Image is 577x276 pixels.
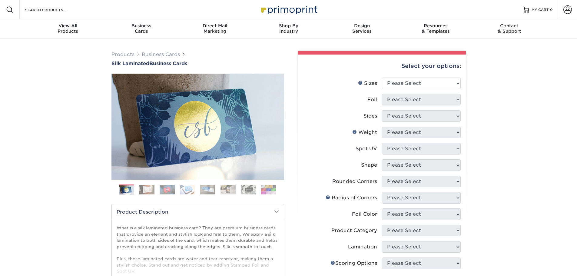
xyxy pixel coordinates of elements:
[352,211,377,218] div: Foil Color
[111,40,284,213] img: Silk Laminated 01
[356,145,377,152] div: Spot UV
[367,96,377,103] div: Foil
[104,19,178,39] a: BusinessCards
[358,80,377,87] div: Sizes
[252,19,325,39] a: Shop ByIndustry
[348,243,377,251] div: Lamination
[111,52,134,57] a: Products
[550,8,553,12] span: 0
[261,185,276,194] img: Business Cards 08
[112,204,284,220] h2: Product Description
[399,23,473,34] div: & Templates
[25,6,84,13] input: SEARCH PRODUCTS.....
[363,112,377,120] div: Sides
[200,185,215,194] img: Business Cards 05
[31,23,105,34] div: Products
[104,23,178,34] div: Cards
[31,19,105,39] a: View AllProducts
[325,23,399,34] div: Services
[325,19,399,39] a: DesignServices
[111,61,284,66] a: Silk LaminatedBusiness Cards
[31,23,105,28] span: View All
[178,23,252,28] span: Direct Mail
[178,23,252,34] div: Marketing
[111,61,149,66] span: Silk Laminated
[332,178,377,185] div: Rounded Corners
[473,23,546,28] span: Contact
[361,161,377,169] div: Shape
[473,19,546,39] a: Contact& Support
[352,129,377,136] div: Weight
[241,185,256,194] img: Business Cards 07
[252,23,325,28] span: Shop By
[178,19,252,39] a: Direct MailMarketing
[221,185,236,194] img: Business Cards 06
[331,227,377,234] div: Product Category
[532,7,549,12] span: MY CART
[330,260,377,267] div: Scoring Options
[303,55,461,78] div: Select your options:
[180,185,195,194] img: Business Cards 04
[473,23,546,34] div: & Support
[399,19,473,39] a: Resources& Templates
[326,194,377,201] div: Radius of Corners
[142,52,180,57] a: Business Cards
[104,23,178,28] span: Business
[111,61,284,66] h1: Business Cards
[325,23,399,28] span: Design
[119,182,134,198] img: Business Cards 01
[258,3,319,16] img: Primoprint
[252,23,325,34] div: Industry
[399,23,473,28] span: Resources
[160,185,175,194] img: Business Cards 03
[139,185,154,194] img: Business Cards 02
